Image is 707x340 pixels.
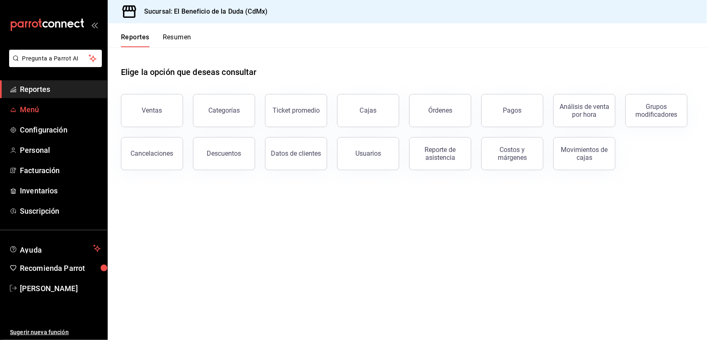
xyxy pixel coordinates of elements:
[20,84,101,95] span: Reportes
[20,263,101,274] span: Recomienda Parrot
[409,94,471,127] button: Órdenes
[409,137,471,170] button: Reporte de asistencia
[20,165,101,176] span: Facturación
[631,103,682,118] div: Grupos modificadores
[121,66,257,78] h1: Elige la opción que deseas consultar
[360,106,377,116] div: Cajas
[265,137,327,170] button: Datos de clientes
[20,205,101,217] span: Suscripción
[121,137,183,170] button: Cancelaciones
[22,54,89,63] span: Pregunta a Parrot AI
[20,244,90,253] span: Ayuda
[138,7,268,17] h3: Sucursal: El Beneficio de la Duda (CdMx)
[273,106,320,114] div: Ticket promedio
[625,94,688,127] button: Grupos modificadores
[271,150,321,157] div: Datos de clientes
[193,137,255,170] button: Descuentos
[337,94,399,127] a: Cajas
[207,150,241,157] div: Descuentos
[481,94,543,127] button: Pagos
[428,106,452,114] div: Órdenes
[131,150,174,157] div: Cancelaciones
[337,137,399,170] button: Usuarios
[265,94,327,127] button: Ticket promedio
[559,146,610,162] div: Movimientos de cajas
[9,50,102,67] button: Pregunta a Parrot AI
[121,94,183,127] button: Ventas
[121,33,150,47] button: Reportes
[355,150,381,157] div: Usuarios
[10,328,101,337] span: Sugerir nueva función
[20,104,101,115] span: Menú
[163,33,191,47] button: Resumen
[20,145,101,156] span: Personal
[503,106,522,114] div: Pagos
[559,103,610,118] div: Análisis de venta por hora
[193,94,255,127] button: Categorías
[481,137,543,170] button: Costos y márgenes
[487,146,538,162] div: Costos y márgenes
[208,106,240,114] div: Categorías
[20,185,101,196] span: Inventarios
[20,283,101,294] span: [PERSON_NAME]
[6,60,102,69] a: Pregunta a Parrot AI
[20,124,101,135] span: Configuración
[121,33,191,47] div: navigation tabs
[142,106,162,114] div: Ventas
[553,137,615,170] button: Movimientos de cajas
[91,22,98,28] button: open_drawer_menu
[553,94,615,127] button: Análisis de venta por hora
[415,146,466,162] div: Reporte de asistencia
